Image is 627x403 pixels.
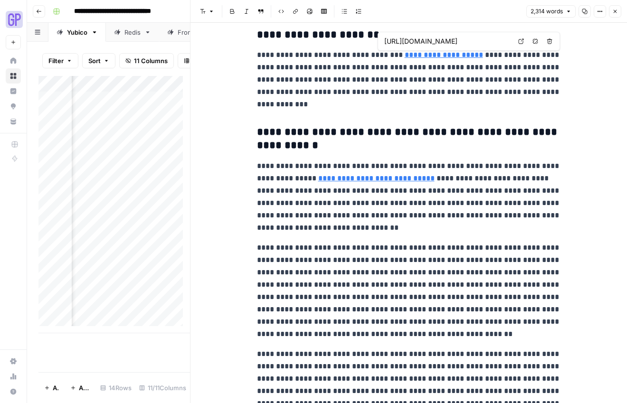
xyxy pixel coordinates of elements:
div: 14 Rows [96,380,135,395]
a: Browse [6,68,21,84]
button: Add 10 Rows [65,380,96,395]
a: Frontify [159,23,220,42]
span: Sort [88,56,101,66]
span: Add Row [53,383,59,393]
a: Settings [6,354,21,369]
a: Yubico [48,23,106,42]
a: Opportunities [6,99,21,114]
a: Usage [6,369,21,384]
button: Sort [82,53,115,68]
button: Add Row [38,380,65,395]
button: Workspace: Growth Plays [6,8,21,31]
div: Yubico [67,28,87,37]
a: Insights [6,84,21,99]
button: Filter [42,53,78,68]
a: Redis [106,23,159,42]
button: 11 Columns [119,53,174,68]
div: Frontify [178,28,201,37]
button: 2,314 words [526,5,576,18]
span: Add 10 Rows [79,383,91,393]
span: Filter [48,56,64,66]
a: Home [6,53,21,68]
img: Growth Plays Logo [6,11,23,28]
button: Help + Support [6,384,21,399]
div: 11/11 Columns [135,380,190,395]
div: Redis [124,28,141,37]
span: 2,314 words [531,7,563,16]
a: Your Data [6,114,21,129]
span: 11 Columns [134,56,168,66]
